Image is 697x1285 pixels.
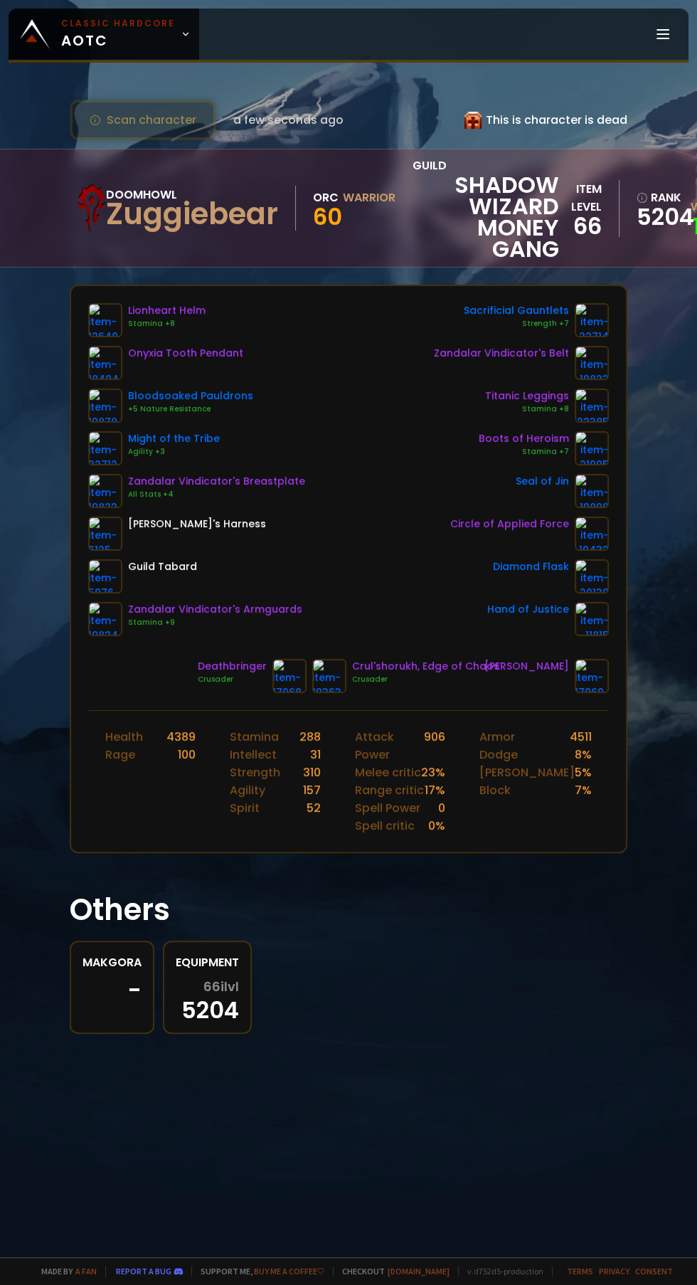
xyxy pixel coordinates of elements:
div: Agility [230,781,265,799]
div: Spirit [230,799,260,817]
div: 906 [424,728,445,763]
div: 8 % [575,746,592,763]
div: 157 [303,781,321,799]
img: item-22712 [88,431,122,465]
div: 66 [559,216,602,237]
span: Shadow Wizard Money Gang [413,174,559,260]
div: guild [413,157,559,260]
div: Crusader [352,674,499,685]
img: item-19878 [88,388,122,423]
a: Report a bug [116,1266,171,1276]
div: Deathbringer [198,659,267,674]
img: item-12640 [88,303,122,337]
div: All Stats +4 [128,489,305,500]
div: Zandalar Vindicator's Armguards [128,602,302,617]
div: Titanic Leggings [485,388,569,403]
a: [DOMAIN_NAME] [388,1266,449,1276]
div: Stamina +7 [479,446,569,458]
span: Checkout [333,1266,449,1276]
a: Buy me a coffee [254,1266,324,1276]
div: Warrior [343,189,395,206]
span: v. d752d5 - production [458,1266,543,1276]
small: Classic Hardcore [61,17,175,30]
div: Rage [105,746,135,763]
a: Classic HardcoreAOTC [9,9,199,60]
div: Stamina +8 [128,318,206,329]
div: 100 [178,746,196,763]
img: item-18404 [88,346,122,380]
div: [PERSON_NAME]'s Harness [128,517,266,532]
div: [PERSON_NAME] [484,659,569,674]
div: Crusader [198,674,267,685]
div: Attack Power [355,728,424,763]
img: item-17068 [272,659,307,693]
a: Equipment66ilvl5204 [163,941,252,1034]
img: item-5976 [88,559,122,593]
div: Bloodsoaked Pauldrons [128,388,253,403]
div: Doomhowl [106,186,278,203]
a: Terms [567,1266,593,1276]
div: 0 % [428,817,445,835]
img: item-11815 [575,602,609,636]
div: Stamina +8 [485,403,569,415]
div: [PERSON_NAME] [479,763,575,781]
div: Diamond Flask [493,559,569,574]
img: item-17069 [575,659,609,693]
div: Zandalar Vindicator's Belt [434,346,569,361]
div: Makgora [83,953,142,971]
div: 5 % [575,763,592,781]
div: Melee critic [355,763,421,781]
div: Hand of Justice [487,602,569,617]
div: 288 [299,728,321,746]
div: Onyxia Tooth Pendant [128,346,243,361]
div: Stamina [230,728,279,746]
a: Consent [635,1266,673,1276]
div: 4389 [166,728,196,746]
div: Lionheart Helm [128,303,206,318]
div: 23 % [421,763,445,781]
span: 60 [313,201,342,233]
div: Might of the Tribe [128,431,220,446]
div: Strength [230,763,280,781]
div: 0 [438,799,445,817]
div: Guild Tabard [128,559,197,574]
a: a fan [75,1266,97,1276]
div: Crul'shorukh, Edge of Chaos [352,659,499,674]
div: Circle of Applied Force [450,517,569,532]
div: Equipment [176,953,239,971]
div: Zuggiebear [106,203,278,225]
img: item-6125 [88,517,122,551]
div: Intellect [230,746,277,763]
div: +5 Nature Resistance [128,403,253,415]
a: Makgora- [70,941,154,1034]
span: AOTC [61,17,175,51]
a: Privacy [599,1266,629,1276]
div: Sacrificial Gauntlets [464,303,569,318]
img: item-19823 [575,346,609,380]
img: item-22385 [575,388,609,423]
a: 5204 [637,206,678,228]
div: Strength +7 [464,318,569,329]
div: Spell critic [355,817,415,835]
button: Scan character [70,100,216,140]
img: item-19432 [575,517,609,551]
span: Support me, [191,1266,324,1276]
div: Dodge [479,746,518,763]
div: Seal of Jin [516,474,569,489]
span: a few seconds ago [233,111,344,129]
img: item-22714 [575,303,609,337]
div: Stamina +9 [128,617,302,628]
div: Range critic [355,781,424,799]
div: item level [559,180,602,216]
img: item-19363 [312,659,346,693]
div: Orc [313,189,339,206]
div: 7 % [575,781,592,799]
div: Block [479,781,511,799]
div: Boots of Heroism [479,431,569,446]
img: item-19824 [88,602,122,636]
div: Armor [479,728,515,746]
div: Spell Power [355,799,420,817]
img: item-21995 [575,431,609,465]
div: 31 [310,746,321,763]
div: - [83,980,142,1001]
